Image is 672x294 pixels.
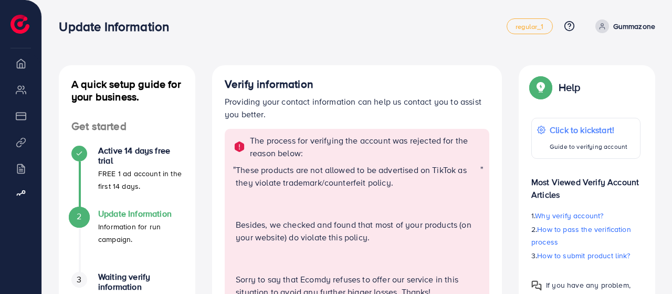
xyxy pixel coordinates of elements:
[98,220,183,246] p: Information for run campaign.
[613,20,655,33] p: Gummazone
[236,218,480,244] p: Besides, we checked and found that most of your products (on your website) do violate this policy.
[59,146,195,209] li: Active 14 days free trial
[59,19,177,34] h3: Update Information
[531,209,640,222] p: 1.
[531,249,640,262] p: 3.
[98,167,183,192] p: FREE 1 ad account in the first 14 days.
[531,280,542,291] img: Popup guide
[10,15,29,34] img: logo
[531,224,631,247] span: How to pass the verification process
[59,78,195,103] h4: A quick setup guide for your business.
[225,95,489,120] p: Providing your contact information can help us contact you to assist you better.
[516,23,543,30] span: regular_1
[531,167,640,201] p: Most Viewed Verify Account Articles
[250,134,483,159] p: The process for verifying the account was rejected for the reason below:
[531,223,640,248] p: 2.
[77,273,81,286] span: 3
[225,78,489,91] h4: Verify information
[236,164,480,189] p: These products are not allowed to be advertised on TikTok as they violate trademark/counterfeit p...
[98,146,183,166] h4: Active 14 days free trial
[98,272,183,292] h4: Waiting verify information
[77,210,81,222] span: 2
[559,81,581,94] p: Help
[550,124,627,136] p: Click to kickstart!
[550,140,627,153] p: Guide to verifying account
[535,210,603,221] span: Why verify account?
[507,18,552,34] a: regular_1
[98,209,183,219] h4: Update Information
[537,250,630,261] span: How to submit product link?
[591,19,655,33] a: Gummazone
[531,78,550,97] img: Popup guide
[59,120,195,133] h4: Get started
[233,140,246,153] img: alert
[59,209,195,272] li: Update Information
